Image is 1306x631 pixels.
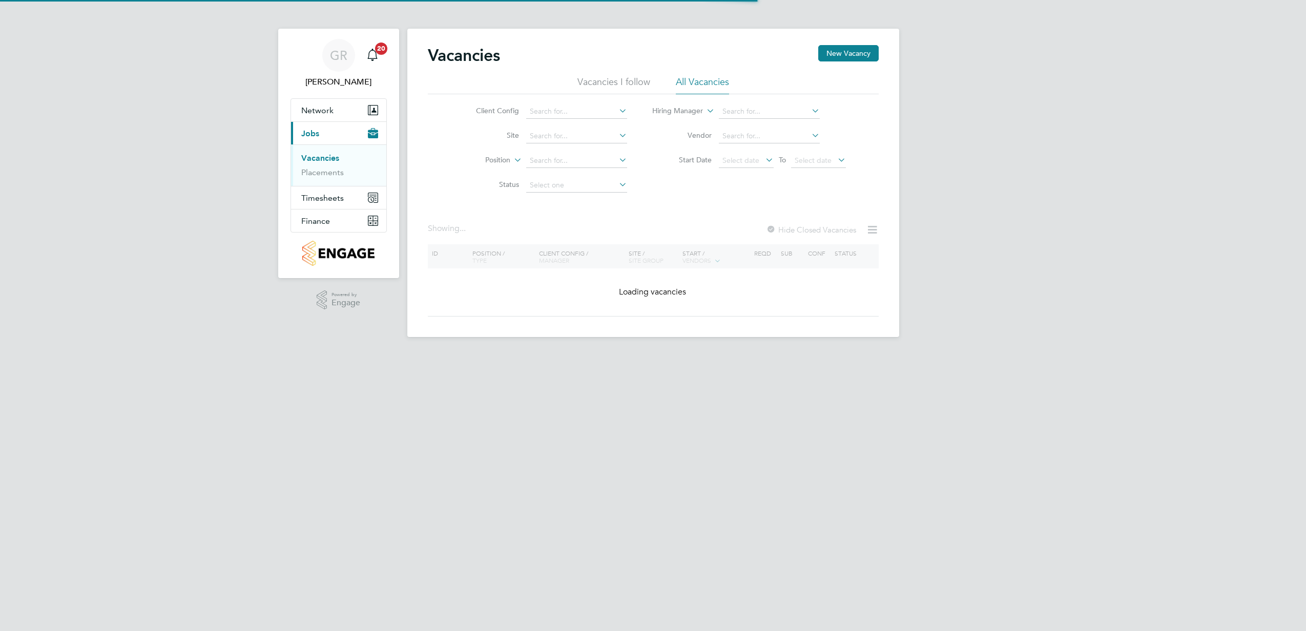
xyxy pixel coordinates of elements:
[291,186,386,209] button: Timesheets
[301,216,330,226] span: Finance
[644,106,703,116] label: Hiring Manager
[291,76,387,88] span: Grace Rowley
[317,290,360,310] a: Powered byEngage
[653,155,712,164] label: Start Date
[301,193,344,203] span: Timesheets
[291,99,386,121] button: Network
[291,144,386,186] div: Jobs
[460,180,519,189] label: Status
[526,178,627,193] input: Select one
[719,129,820,143] input: Search for...
[653,131,712,140] label: Vendor
[676,76,729,94] li: All Vacancies
[460,223,466,234] span: ...
[451,155,510,165] label: Position
[460,106,519,115] label: Client Config
[302,241,375,266] img: countryside-properties-logo-retina.png
[301,167,344,177] a: Placements
[301,106,334,115] span: Network
[722,156,759,165] span: Select date
[795,156,832,165] span: Select date
[291,241,387,266] a: Go to home page
[362,39,383,72] a: 20
[428,45,500,66] h2: Vacancies
[291,39,387,88] a: GR[PERSON_NAME]
[776,153,789,166] span: To
[526,154,627,168] input: Search for...
[577,76,650,94] li: Vacancies I follow
[526,129,627,143] input: Search for...
[331,290,360,299] span: Powered by
[375,43,387,55] span: 20
[330,49,347,62] span: GR
[526,104,627,119] input: Search for...
[818,45,879,61] button: New Vacancy
[460,131,519,140] label: Site
[301,129,319,138] span: Jobs
[291,122,386,144] button: Jobs
[428,223,468,234] div: Showing
[278,29,399,278] nav: Main navigation
[291,209,386,232] button: Finance
[719,104,820,119] input: Search for...
[766,225,856,235] label: Hide Closed Vacancies
[301,153,339,163] a: Vacancies
[331,299,360,307] span: Engage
